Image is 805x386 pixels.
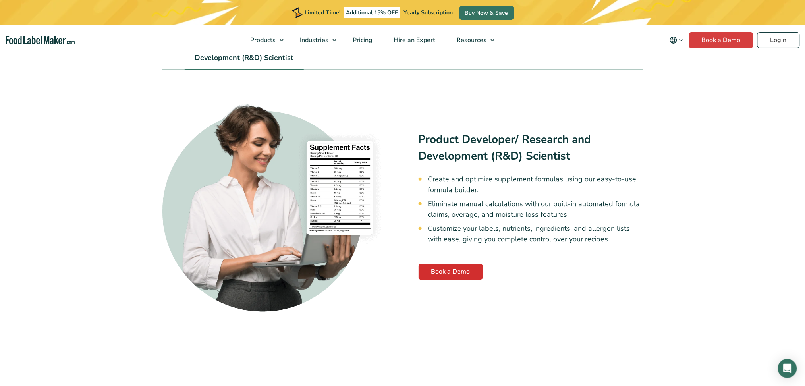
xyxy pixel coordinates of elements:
[419,264,483,280] a: Book a Demo
[290,25,340,55] a: Industries
[383,25,444,55] a: Hire an Expert
[6,36,75,45] a: Food Label Maker homepage
[428,223,643,245] li: Customize your labels, nutrients, ingredients, and allergen lists with ease, giving you complete ...
[350,36,373,44] span: Pricing
[446,25,498,55] a: Resources
[689,32,753,48] a: Book a Demo
[757,32,800,48] a: Login
[344,7,400,18] span: Additional 15% OFF
[448,45,559,70] li: Quality Assurance (QA) Manager
[162,99,643,312] div: Product Developer/ Research and Development (R&D) Scientist
[342,25,381,55] a: Pricing
[248,36,276,44] span: Products
[664,32,689,48] button: Change language
[328,45,425,70] li: Regulatory Affairs Specialist
[459,6,514,20] a: Buy Now & Save
[391,36,436,44] span: Hire an Expert
[454,36,487,44] span: Resources
[185,45,304,70] li: Product Developer/ Research and Development (R&D) Scientist
[419,131,643,164] h3: Product Developer/ Research and Development (R&D) Scientist
[428,199,643,220] li: Eliminate manual calculations with our built-in automated formula claims, overage, and moisture l...
[185,45,304,62] a: Product Developer/ Research and Development (R&D) Scientist
[403,9,453,16] span: Yearly Subscription
[583,45,621,70] li: Nutritionist
[305,9,340,16] span: Limited Time!
[240,25,288,55] a: Products
[297,36,329,44] span: Industries
[428,174,643,195] li: Create and optimize supplement formulas using our easy-to-use formula builder.
[778,359,797,378] div: Open Intercom Messenger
